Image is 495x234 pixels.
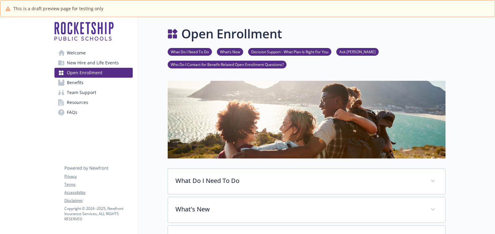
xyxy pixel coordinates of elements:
span: FAQs [67,107,77,117]
span: Open Enrollment [67,68,102,78]
a: Privacy [64,174,132,179]
a: Resources [54,97,133,107]
a: New Hire and Life Events [54,58,133,68]
span: This is a draft preview page for testing only [13,5,103,12]
div: What Do I Need To Do [168,169,445,194]
p: What’s New [175,205,423,214]
a: FAQs [54,107,133,117]
span: Resources [67,97,88,107]
a: Benefits [54,78,133,88]
span: Team Support [67,88,96,97]
p: What Do I Need To Do [175,176,423,185]
img: open enrollment page banner [168,81,445,158]
span: New Hire and Life Events [67,58,119,68]
p: Copyright © 2024 - 2025 , Newfront Insurance Services, ALL RIGHTS RESERVED [64,206,132,222]
a: Disclaimer [64,198,132,203]
a: Terms [64,182,132,187]
span: Welcome [67,48,86,58]
a: What Do I Need To Do [168,49,212,54]
a: Accessibility [64,190,132,195]
a: Ask [PERSON_NAME] [336,49,379,54]
h1: Open Enrollment [181,24,282,43]
span: Benefits [67,78,84,88]
a: Team Support [54,88,133,97]
a: Open Enrollment [54,68,133,78]
div: What’s New [168,197,445,223]
a: Welcome [54,48,133,58]
a: Who Do I Contact for Benefit-Related Open Enrollment Questions? [168,61,286,67]
a: Decision Support - What Plan Is Right For You [248,49,331,54]
a: What’s New [217,49,243,54]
